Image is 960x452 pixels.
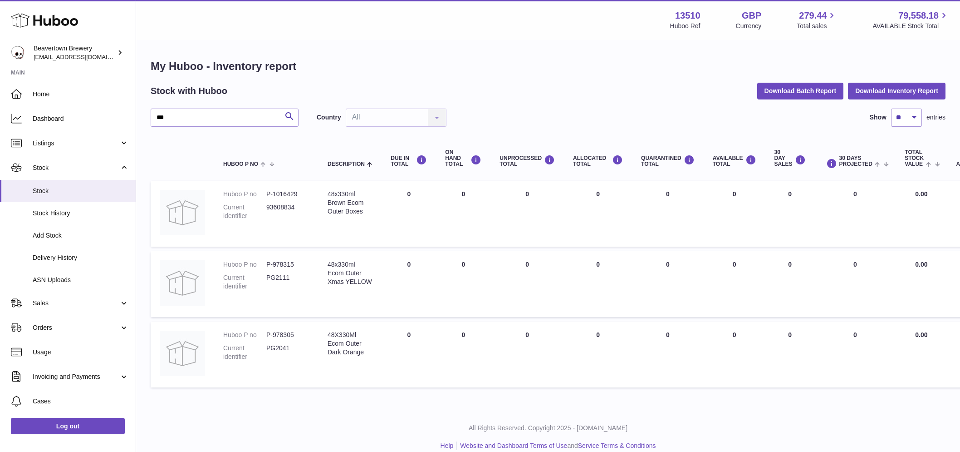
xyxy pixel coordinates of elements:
span: Delivery History [33,253,129,262]
div: ON HAND Total [445,149,481,168]
td: 0 [382,251,436,317]
span: Usage [33,348,129,357]
dt: Huboo P no [223,331,266,339]
td: 0 [382,322,436,387]
span: Stock [33,187,129,195]
img: product image [160,190,205,235]
div: Beavertown Brewery [34,44,115,61]
h2: Stock with Huboo [151,85,227,97]
td: 0 [704,251,765,317]
td: 0 [436,251,490,317]
button: Download Batch Report [757,83,844,99]
div: QUARANTINED Total [641,155,695,167]
dt: Current identifier [223,203,266,220]
td: 0 [815,181,896,247]
strong: GBP [742,10,761,22]
td: 0 [765,251,815,317]
span: 279.44 [799,10,827,22]
img: product image [160,331,205,376]
span: 0 [666,261,670,268]
div: 48x330ml Ecom Outer Xmas YELLOW [328,260,372,286]
dd: P-978305 [266,331,309,339]
a: Website and Dashboard Terms of Use [460,442,567,449]
td: 0 [382,181,436,247]
td: 0 [704,322,765,387]
td: 0 [704,181,765,247]
span: Orders [33,323,119,332]
span: 0.00 [915,331,927,338]
dt: Current identifier [223,344,266,361]
div: 48X330Ml Ecom Outer Dark Orange [328,331,372,357]
span: Cases [33,397,129,406]
img: aoife@beavertownbrewery.co.uk [11,46,24,60]
dd: P-1016429 [266,190,309,199]
td: 0 [815,251,896,317]
span: entries [926,113,945,122]
td: 0 [564,322,632,387]
td: 0 [436,322,490,387]
span: Stock [33,164,119,172]
td: 0 [490,322,564,387]
strong: 13510 [675,10,700,22]
span: Stock History [33,209,129,218]
div: ALLOCATED Total [573,155,623,167]
span: Listings [33,139,119,148]
span: Dashboard [33,114,129,123]
span: Invoicing and Payments [33,373,119,381]
a: Service Terms & Conditions [578,442,656,449]
span: [EMAIL_ADDRESS][DOMAIN_NAME] [34,53,133,60]
span: Description [328,161,365,167]
label: Show [870,113,887,122]
span: 0.00 [915,190,927,198]
span: Add Stock [33,231,129,240]
a: Log out [11,418,125,434]
td: 0 [490,181,564,247]
dd: 93608834 [266,203,309,220]
dd: PG2111 [266,273,309,291]
p: All Rights Reserved. Copyright 2025 - [DOMAIN_NAME] [143,424,953,432]
div: AVAILABLE Total [713,155,756,167]
span: AVAILABLE Stock Total [872,22,949,30]
li: and [457,442,656,450]
dd: P-978315 [266,260,309,269]
span: Home [33,90,129,99]
td: 0 [815,322,896,387]
span: 0 [666,331,670,338]
div: Currency [736,22,762,30]
div: UNPROCESSED Total [500,155,555,167]
td: 0 [765,322,815,387]
img: product image [160,260,205,306]
button: Download Inventory Report [848,83,945,99]
dt: Huboo P no [223,190,266,199]
span: 30 DAYS PROJECTED [839,155,872,167]
div: 30 DAY SALES [774,149,806,168]
span: Huboo P no [223,161,258,167]
a: 79,558.18 AVAILABLE Stock Total [872,10,949,30]
div: 48x330ml Brown Ecom Outer Boxes [328,190,372,216]
span: 0 [666,190,670,198]
span: 0.00 [915,261,927,268]
span: ASN Uploads [33,276,129,284]
h1: My Huboo - Inventory report [151,59,945,74]
td: 0 [436,181,490,247]
span: 79,558.18 [898,10,939,22]
dt: Current identifier [223,273,266,291]
span: Total sales [797,22,837,30]
dt: Huboo P no [223,260,266,269]
a: 279.44 Total sales [797,10,837,30]
div: Huboo Ref [670,22,700,30]
div: DUE IN TOTAL [391,155,427,167]
a: Help [441,442,454,449]
span: Total stock value [905,149,924,168]
td: 0 [765,181,815,247]
dd: PG2041 [266,344,309,361]
span: Sales [33,299,119,308]
label: Country [317,113,341,122]
td: 0 [490,251,564,317]
td: 0 [564,181,632,247]
td: 0 [564,251,632,317]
